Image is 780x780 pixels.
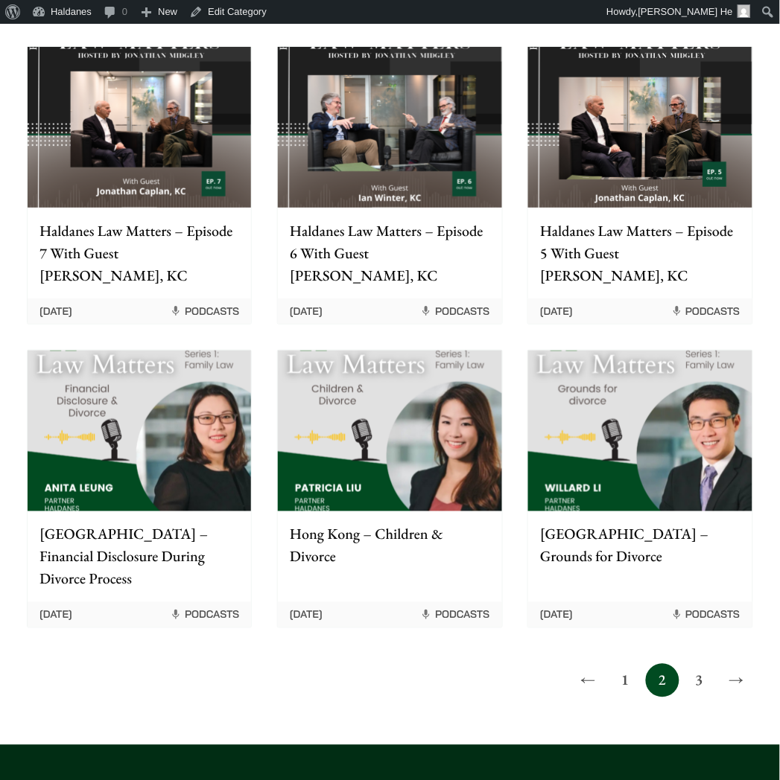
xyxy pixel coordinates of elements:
p: Hong Kong – Children & Divorce [290,523,489,568]
p: Haldanes Law Matters – Episode 6 With Guest [PERSON_NAME], KC [290,220,489,287]
a: ← [571,664,605,697]
time: [DATE] [290,304,323,318]
time: [DATE] [39,608,72,621]
p: [GEOGRAPHIC_DATA] – Financial Disclosure During Divorce Process [39,523,239,590]
a: Haldanes Law Matters – Episode 6 With Guest [PERSON_NAME], KC [DATE] Podcasts [277,46,502,325]
time: [DATE] [540,304,573,318]
span: Podcasts [420,304,489,318]
p: [GEOGRAPHIC_DATA] – Grounds for Divorce [540,523,740,568]
span: Podcasts [170,608,239,621]
p: Haldanes Law Matters – Episode 5 With Guest [PERSON_NAME], KC [540,220,740,287]
span: 2 [646,664,679,697]
time: [DATE] [39,304,72,318]
a: 3 [682,664,716,697]
span: Podcasts [671,304,741,318]
a: [GEOGRAPHIC_DATA] – Financial Disclosure During Divorce Process [DATE] Podcasts [27,350,252,628]
a: Haldanes Law Matters – Episode 7 With Guest [PERSON_NAME], KC [DATE] Podcasts [27,46,252,325]
a: Hong Kong – Children & Divorce [DATE] Podcasts [277,350,502,628]
time: [DATE] [290,608,323,621]
img: Graphic for Haldanes Law Matters podcast [528,47,752,208]
a: → [720,664,753,697]
a: [GEOGRAPHIC_DATA] – Grounds for Divorce [DATE] Podcasts [527,350,752,628]
span: Podcasts [170,304,239,318]
nav: Posts pagination [27,664,753,697]
p: Haldanes Law Matters – Episode 7 With Guest [PERSON_NAME], KC [39,220,239,287]
a: 1 [609,664,642,697]
span: Podcasts [671,608,741,621]
span: [PERSON_NAME] He [638,6,733,17]
time: [DATE] [540,608,573,621]
a: Graphic for Haldanes Law Matters podcast Haldanes Law Matters – Episode 5 With Guest [PERSON_NAME... [527,46,752,325]
span: Podcasts [420,608,489,621]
